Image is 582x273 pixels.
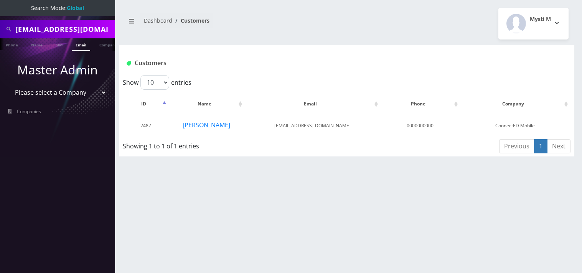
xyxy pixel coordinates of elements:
[460,116,570,135] td: ConnectED Mobile
[547,139,570,153] a: Next
[499,139,534,153] a: Previous
[67,4,84,12] strong: Global
[123,75,191,90] label: Show entries
[27,38,46,50] a: Name
[460,93,570,115] th: Company: activate to sort column ascending
[534,139,547,153] a: 1
[2,38,22,50] a: Phone
[245,93,380,115] th: Email: activate to sort column ascending
[530,16,551,23] h2: Mysti M
[15,22,113,36] input: Search All Companies
[123,138,303,151] div: Showing 1 to 1 of 1 entries
[498,8,569,39] button: Mysti M
[182,120,231,130] button: [PERSON_NAME]
[96,38,121,50] a: Company
[127,59,491,67] h1: Customers
[52,38,66,50] a: SIM
[125,13,341,35] nav: breadcrumb
[31,4,84,12] span: Search Mode:
[172,16,209,25] li: Customers
[17,108,41,115] span: Companies
[381,93,460,115] th: Phone: activate to sort column ascending
[72,38,90,51] a: Email
[169,93,244,115] th: Name: activate to sort column ascending
[144,17,172,24] a: Dashboard
[381,116,460,135] td: 0000000000
[245,116,380,135] td: [EMAIL_ADDRESS][DOMAIN_NAME]
[124,116,168,135] td: 2487
[140,75,169,90] select: Showentries
[124,93,168,115] th: ID: activate to sort column descending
